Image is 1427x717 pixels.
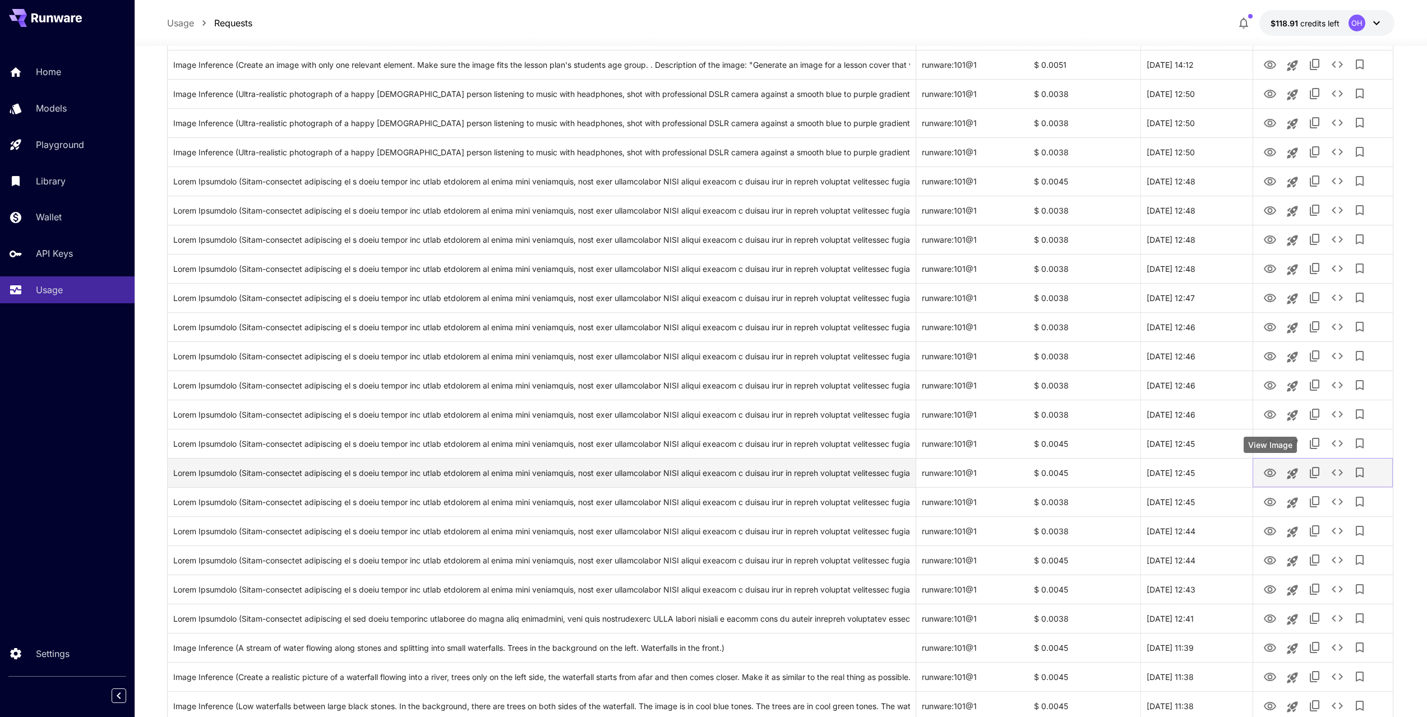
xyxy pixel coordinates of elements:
[1259,344,1281,367] button: View Image
[1281,550,1304,572] button: Launch in playground
[1028,312,1140,341] div: $ 0.0038
[1028,604,1140,633] div: $ 0.0038
[1349,141,1371,163] button: Add to library
[1349,257,1371,280] button: Add to library
[916,604,1028,633] div: runware:101@1
[1304,228,1326,251] button: Copy TaskUUID
[1140,575,1253,604] div: 26 Aug, 2025 12:43
[173,225,911,254] div: Click to copy prompt
[167,16,252,30] nav: breadcrumb
[1140,166,1253,196] div: 26 Aug, 2025 12:48
[1140,108,1253,137] div: 26 Aug, 2025 12:50
[1271,17,1340,29] div: $118.90662
[916,633,1028,662] div: runware:101@1
[173,633,911,662] div: Click to copy prompt
[1349,520,1371,542] button: Add to library
[1349,199,1371,221] button: Add to library
[167,16,194,30] a: Usage
[916,429,1028,458] div: runware:101@1
[173,488,911,516] div: Click to copy prompt
[916,545,1028,575] div: runware:101@1
[916,371,1028,400] div: runware:101@1
[120,686,135,706] div: Collapse sidebar
[1259,228,1281,251] button: View Image
[1259,10,1394,36] button: $118.90662OH
[1244,437,1297,453] div: View Image
[173,663,911,691] div: Click to copy prompt
[1259,257,1281,280] button: View Image
[916,487,1028,516] div: runware:101@1
[1140,487,1253,516] div: 26 Aug, 2025 12:45
[1349,53,1371,76] button: Add to library
[1281,84,1304,106] button: Launch in playground
[173,80,911,108] div: Click to copy prompt
[916,458,1028,487] div: runware:101@1
[1304,345,1326,367] button: Copy TaskUUID
[1326,549,1349,571] button: See details
[1028,283,1140,312] div: $ 0.0038
[916,662,1028,691] div: runware:101@1
[1349,461,1371,484] button: Add to library
[1281,608,1304,631] button: Launch in playground
[1304,520,1326,542] button: Copy TaskUUID
[1140,400,1253,429] div: 26 Aug, 2025 12:46
[1349,549,1371,571] button: Add to library
[1326,199,1349,221] button: See details
[916,137,1028,166] div: runware:101@1
[173,50,911,79] div: Click to copy prompt
[1349,695,1371,717] button: Add to library
[1028,166,1140,196] div: $ 0.0045
[1259,403,1281,425] button: View Image
[916,225,1028,254] div: runware:101@1
[1349,403,1371,425] button: Add to library
[1259,665,1281,688] button: View Image
[1304,112,1326,134] button: Copy TaskUUID
[1326,520,1349,542] button: See details
[1259,53,1281,76] button: View Image
[173,342,911,371] div: Click to copy prompt
[1259,490,1281,513] button: View Image
[173,400,911,429] div: Click to copy prompt
[1140,254,1253,283] div: 26 Aug, 2025 12:48
[1028,662,1140,691] div: $ 0.0045
[1140,429,1253,458] div: 26 Aug, 2025 12:45
[1259,519,1281,542] button: View Image
[1349,112,1371,134] button: Add to library
[1349,578,1371,600] button: Add to library
[1281,142,1304,164] button: Launch in playground
[1326,53,1349,76] button: See details
[1349,82,1371,105] button: Add to library
[214,16,252,30] p: Requests
[173,459,911,487] div: Click to copy prompt
[1281,667,1304,689] button: Launch in playground
[1304,403,1326,425] button: Copy TaskUUID
[173,429,911,458] div: Click to copy prompt
[1326,82,1349,105] button: See details
[1140,283,1253,312] div: 26 Aug, 2025 12:47
[1326,112,1349,134] button: See details
[1326,257,1349,280] button: See details
[1140,516,1253,545] div: 26 Aug, 2025 12:44
[1304,461,1326,484] button: Copy TaskUUID
[1259,461,1281,484] button: View Image
[1281,637,1304,660] button: Launch in playground
[1349,636,1371,659] button: Add to library
[1349,374,1371,396] button: Add to library
[1326,403,1349,425] button: See details
[36,283,63,297] p: Usage
[1281,229,1304,252] button: Launch in playground
[36,247,73,260] p: API Keys
[1281,200,1304,223] button: Launch in playground
[1326,461,1349,484] button: See details
[1028,400,1140,429] div: $ 0.0038
[1140,50,1253,79] div: 26 Aug, 2025 14:12
[1281,521,1304,543] button: Launch in playground
[916,108,1028,137] div: runware:101@1
[1349,432,1371,455] button: Add to library
[1304,695,1326,717] button: Copy TaskUUID
[1140,341,1253,371] div: 26 Aug, 2025 12:46
[1028,225,1140,254] div: $ 0.0038
[1140,662,1253,691] div: 26 Aug, 2025 11:38
[1259,548,1281,571] button: View Image
[36,138,84,151] p: Playground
